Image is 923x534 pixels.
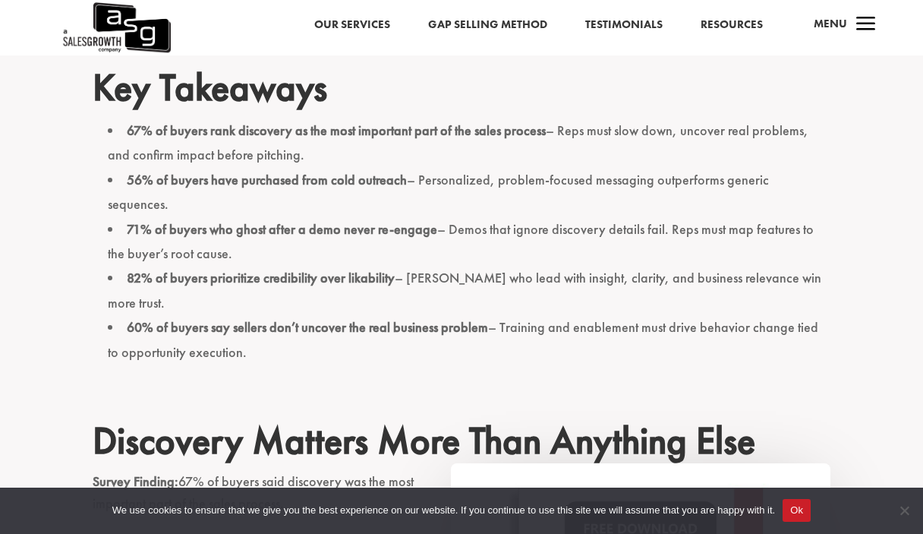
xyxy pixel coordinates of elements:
[93,472,178,490] strong: Survey Finding:
[127,122,546,139] strong: 67% of buyers rank discovery as the most important part of the sales process
[701,15,763,35] a: Resources
[108,315,831,365] li: – Training and enablement must drive behavior change tied to opportunity execution.
[112,503,775,518] span: We use cookies to ensure that we give you the best experience on our website. If you continue to ...
[127,171,407,188] strong: 56% of buyers have purchased from cold outreach
[108,266,831,315] li: – [PERSON_NAME] who lead with insight, clarity, and business relevance win more trust.
[93,471,831,529] p: 67% of buyers said discovery was the most important part of the sales process.
[814,16,847,31] span: Menu
[93,418,831,471] h2: Discovery Matters More Than Anything Else
[783,499,811,522] button: Ok
[896,503,912,518] span: No
[314,15,390,35] a: Our Services
[108,118,831,168] li: – Reps must slow down, uncover real problems, and confirm impact before pitching.
[108,168,831,217] li: – Personalized, problem-focused messaging outperforms generic sequences.
[127,220,437,238] strong: 71% of buyers who ghost after a demo never re-engage
[108,217,831,267] li: – Demos that ignore discovery details fail. Reps must map features to the buyer’s root cause.
[585,15,663,35] a: Testimonials
[127,318,488,336] strong: 60% of buyers say sellers don’t uncover the real business problem
[127,269,395,286] strong: 82% of buyers prioritize credibility over likability
[93,65,831,118] h2: Key Takeaways
[428,15,547,35] a: Gap Selling Method
[851,10,881,40] span: a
